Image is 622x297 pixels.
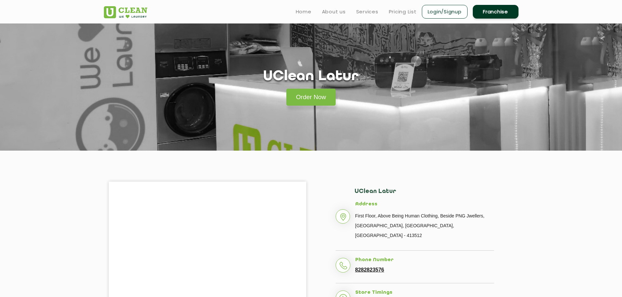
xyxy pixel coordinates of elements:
a: Services [356,8,378,16]
a: Franchise [473,5,518,19]
p: First Floor, Above Being Human Clothing, Beside PNG Jwellers, [GEOGRAPHIC_DATA], [GEOGRAPHIC_DATA... [355,211,494,240]
h2: UClean Latur [355,188,494,201]
h5: Store Timings [355,290,494,296]
h1: UClean Latur [263,68,359,85]
img: UClean Laundry and Dry Cleaning [104,6,147,18]
a: Login/Signup [422,5,468,19]
a: 8282823576 [355,267,384,273]
a: About us [322,8,346,16]
a: Home [296,8,311,16]
h5: Phone Number [355,257,494,263]
h5: Address [355,201,494,207]
a: Pricing List [389,8,417,16]
a: Order Now [286,89,336,106]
